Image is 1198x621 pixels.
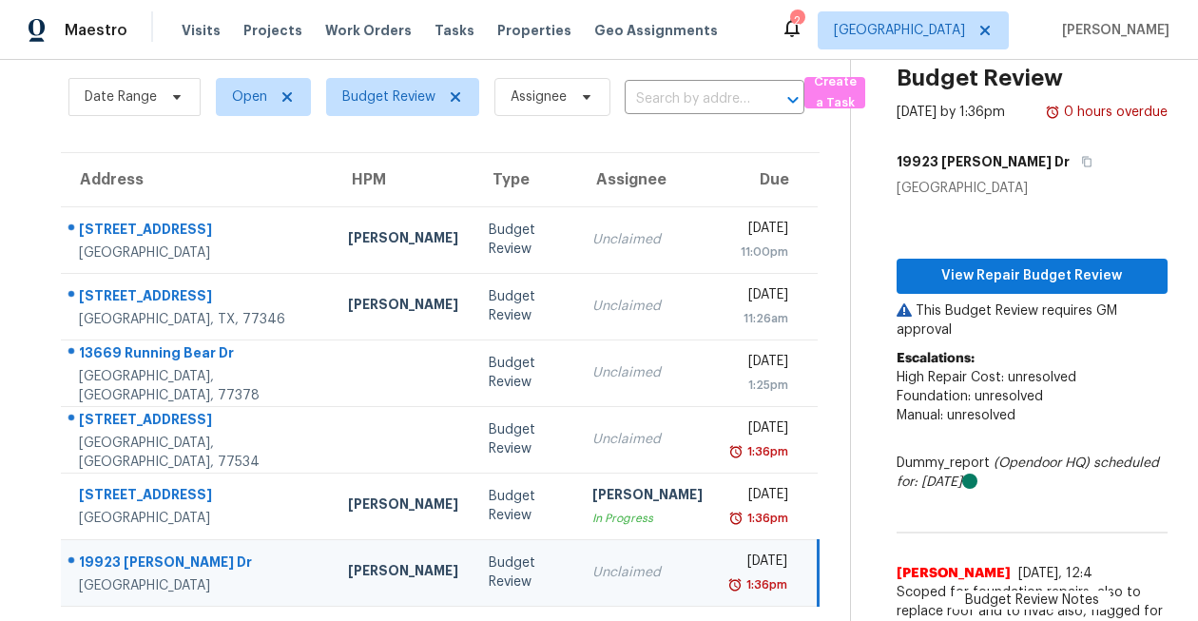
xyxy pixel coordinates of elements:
div: Dummy_report [897,454,1168,492]
div: 0 hours overdue [1060,103,1168,122]
div: [DATE] [733,418,788,442]
div: [DATE] [733,552,787,575]
div: [GEOGRAPHIC_DATA] [79,576,318,595]
div: Unclaimed [592,563,703,582]
span: [GEOGRAPHIC_DATA] [834,21,965,40]
th: Address [61,153,333,206]
span: Maestro [65,21,127,40]
div: [PERSON_NAME] [348,228,458,252]
span: Visits [182,21,221,40]
span: View Repair Budget Review [912,264,1152,288]
img: Overdue Alarm Icon [727,575,743,594]
div: 13669 Running Bear Dr [79,343,318,367]
div: 1:36pm [744,442,788,461]
div: [PERSON_NAME] [592,485,703,509]
div: [DATE] by 1:36pm [897,103,1005,122]
span: Date Range [85,87,157,107]
div: Unclaimed [592,297,703,316]
div: [PERSON_NAME] [348,295,458,319]
div: [GEOGRAPHIC_DATA], TX, 77346 [79,310,318,329]
th: Type [473,153,577,206]
button: Open [780,87,806,113]
div: Unclaimed [592,430,703,449]
div: [DATE] [733,219,788,243]
span: Assignee [511,87,567,107]
div: 11:00pm [733,243,788,262]
div: 2 [790,11,803,30]
div: 1:25pm [733,376,788,395]
th: Due [718,153,818,206]
div: [STREET_ADDRESS] [79,485,318,509]
div: [STREET_ADDRESS] [79,220,318,243]
span: Work Orders [325,21,412,40]
div: 19923 [PERSON_NAME] Dr [79,553,318,576]
span: Geo Assignments [594,21,718,40]
span: Create a Task [814,71,856,115]
span: High Repair Cost: unresolved [897,371,1076,384]
button: Copy Address [1070,145,1095,179]
div: Budget Review [489,487,562,525]
span: Budget Review [342,87,435,107]
img: Overdue Alarm Icon [728,509,744,528]
span: Budget Review Notes [954,591,1111,610]
img: Overdue Alarm Icon [728,442,744,461]
div: [GEOGRAPHIC_DATA] [79,243,318,262]
span: Tasks [435,24,474,37]
button: Create a Task [804,77,865,108]
div: [GEOGRAPHIC_DATA] [79,509,318,528]
div: Unclaimed [592,230,703,249]
input: Search by address [625,85,751,114]
div: Budget Review [489,354,562,392]
span: Foundation: unresolved [897,390,1043,403]
div: [DATE] [733,485,788,509]
span: [DATE], 12:4 [1018,567,1092,580]
span: [PERSON_NAME] [897,564,1011,583]
span: Properties [497,21,571,40]
i: (Opendoor HQ) [994,456,1090,470]
i: scheduled for: [DATE] [897,456,1159,489]
th: HPM [333,153,473,206]
div: Budget Review [489,420,562,458]
div: Budget Review [489,287,562,325]
div: [PERSON_NAME] [348,561,458,585]
span: Open [232,87,267,107]
img: Overdue Alarm Icon [1045,103,1060,122]
div: [STREET_ADDRESS] [79,410,318,434]
h5: 19923 [PERSON_NAME] Dr [897,152,1070,171]
div: [DATE] [733,352,788,376]
div: In Progress [592,509,703,528]
div: Budget Review [489,553,562,592]
button: View Repair Budget Review [897,259,1168,294]
div: [DATE] [733,285,788,309]
span: Manual: unresolved [897,409,1015,422]
div: [PERSON_NAME] [348,495,458,518]
div: 1:36pm [744,509,788,528]
p: This Budget Review requires GM approval [897,301,1168,340]
div: [GEOGRAPHIC_DATA], [GEOGRAPHIC_DATA], 77378 [79,367,318,405]
span: Projects [243,21,302,40]
h2: Budget Review [897,68,1063,87]
th: Assignee [577,153,718,206]
span: [PERSON_NAME] [1054,21,1169,40]
div: 11:26am [733,309,788,328]
div: [STREET_ADDRESS] [79,286,318,310]
b: Escalations: [897,352,975,365]
div: [GEOGRAPHIC_DATA], [GEOGRAPHIC_DATA], 77534 [79,434,318,472]
div: 1:36pm [743,575,787,594]
div: Unclaimed [592,363,703,382]
div: [GEOGRAPHIC_DATA] [897,179,1168,198]
div: Budget Review [489,221,562,259]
